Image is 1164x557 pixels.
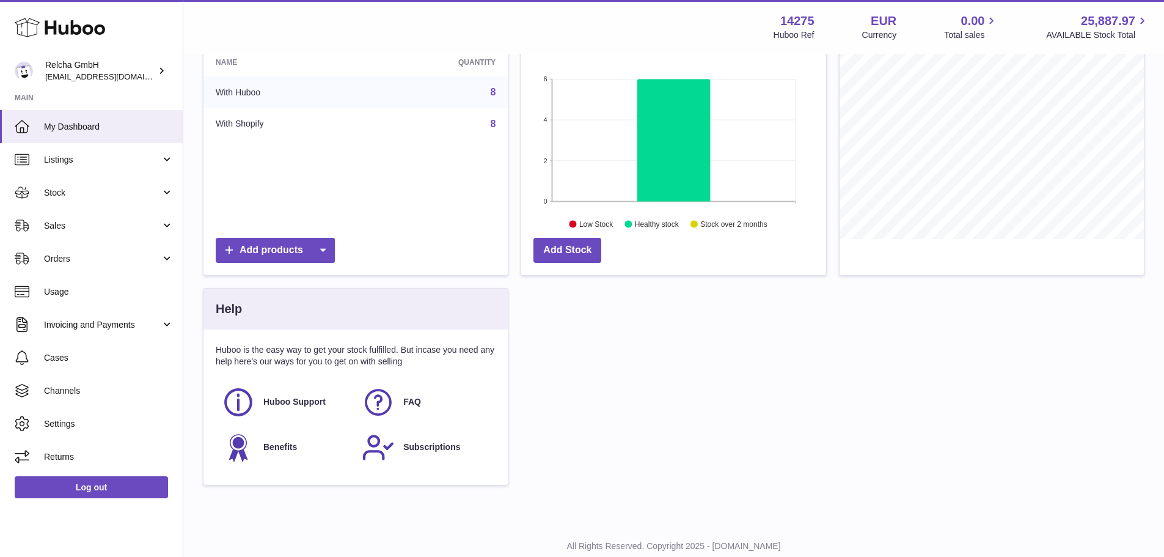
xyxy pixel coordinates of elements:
text: Stock over 2 months [701,219,767,228]
a: 25,887.97 AVAILABLE Stock Total [1046,13,1149,41]
text: Low Stock [579,219,613,228]
span: Channels [44,385,174,397]
span: Orders [44,253,161,265]
span: Benefits [263,441,297,453]
td: With Huboo [203,76,368,108]
a: Add Stock [533,238,601,263]
span: 0.00 [961,13,985,29]
a: FAQ [362,386,489,419]
a: 8 [490,119,496,129]
a: Benefits [222,431,350,464]
span: Usage [44,286,174,298]
th: Quantity [368,48,508,76]
span: FAQ [403,396,421,408]
div: Currency [862,29,897,41]
strong: EUR [871,13,896,29]
span: Cases [44,352,174,364]
text: 2 [544,157,547,164]
span: Returns [44,451,174,463]
span: Total sales [944,29,998,41]
span: Subscriptions [403,441,460,453]
text: 4 [544,116,547,124]
a: 8 [490,87,496,97]
a: Log out [15,476,168,498]
text: Healthy stock [635,219,679,228]
td: With Shopify [203,108,368,140]
span: [EMAIL_ADDRESS][DOMAIN_NAME] [45,72,180,81]
span: Huboo Support [263,396,326,408]
img: internalAdmin-14275@internal.huboo.com [15,62,33,80]
span: My Dashboard [44,121,174,133]
span: 25,887.97 [1081,13,1135,29]
p: Huboo is the easy way to get your stock fulfilled. But incase you need any help here's our ways f... [216,344,496,367]
div: Relcha GmbH [45,59,155,83]
h3: Help [216,301,242,317]
text: 6 [544,75,547,83]
span: AVAILABLE Stock Total [1046,29,1149,41]
p: All Rights Reserved. Copyright 2025 - [DOMAIN_NAME] [193,540,1154,552]
span: Sales [44,220,161,232]
th: Name [203,48,368,76]
a: Huboo Support [222,386,350,419]
a: Subscriptions [362,431,489,464]
a: Add products [216,238,335,263]
text: 0 [544,197,547,205]
div: Huboo Ref [774,29,814,41]
span: Settings [44,418,174,430]
strong: 14275 [780,13,814,29]
span: Stock [44,187,161,199]
a: 0.00 Total sales [944,13,998,41]
span: Invoicing and Payments [44,319,161,331]
span: Listings [44,154,161,166]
